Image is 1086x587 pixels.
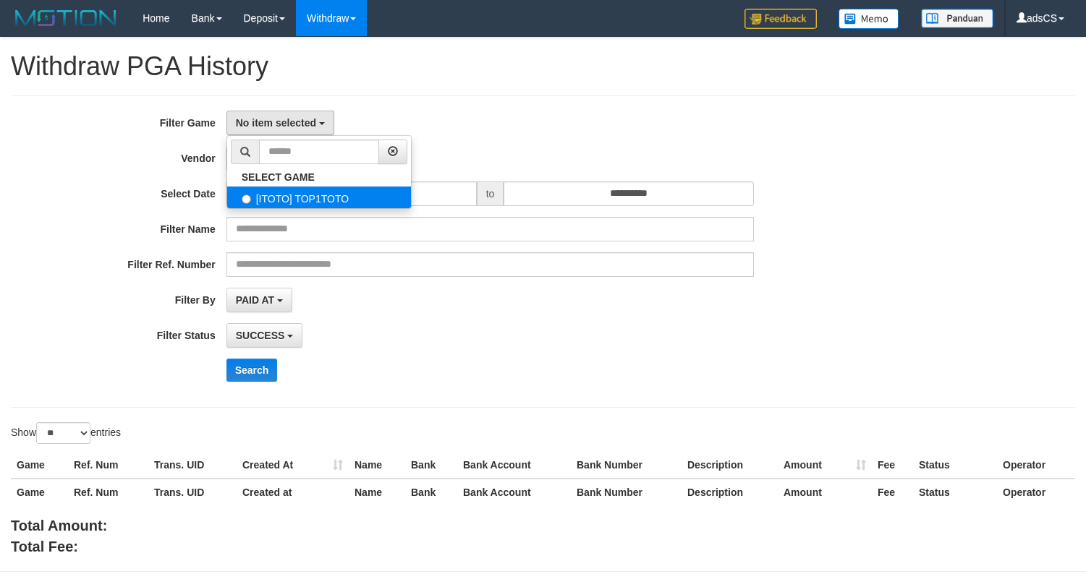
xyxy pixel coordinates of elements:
[913,479,997,505] th: Status
[11,422,121,444] label: Show entries
[405,479,457,505] th: Bank
[349,479,405,505] th: Name
[236,294,274,306] span: PAID AT
[227,187,411,208] label: [ITOTO] TOP1TOTO
[68,479,148,505] th: Ref. Num
[11,7,121,29] img: MOTION_logo.png
[11,518,107,534] b: Total Amount:
[571,452,682,479] th: Bank Number
[237,452,349,479] th: Created At
[457,479,571,505] th: Bank Account
[997,479,1075,505] th: Operator
[236,117,316,129] span: No item selected
[11,539,78,554] b: Total Fee:
[237,479,349,505] th: Created at
[36,422,90,444] select: Showentries
[839,9,899,29] img: Button%20Memo.svg
[913,452,997,479] th: Status
[226,359,278,382] button: Search
[872,452,913,479] th: Fee
[226,323,303,348] button: SUCCESS
[148,479,237,505] th: Trans. UID
[405,452,457,479] th: Bank
[226,111,334,135] button: No item selected
[682,479,778,505] th: Description
[227,168,411,187] a: SELECT GAME
[477,181,504,206] span: to
[571,479,682,505] th: Bank Number
[778,452,872,479] th: Amount
[872,479,913,505] th: Fee
[148,452,237,479] th: Trans. UID
[68,452,148,479] th: Ref. Num
[242,194,251,204] input: [ITOTO] TOP1TOTO
[997,452,1075,479] th: Operator
[226,288,292,312] button: PAID AT
[457,452,571,479] th: Bank Account
[682,452,778,479] th: Description
[744,9,817,29] img: Feedback.jpg
[778,479,872,505] th: Amount
[11,479,68,505] th: Game
[11,52,1075,81] h1: Withdraw PGA History
[236,330,285,341] span: SUCCESS
[242,171,315,183] b: SELECT GAME
[921,9,993,28] img: panduan.png
[11,452,68,479] th: Game
[349,452,405,479] th: Name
